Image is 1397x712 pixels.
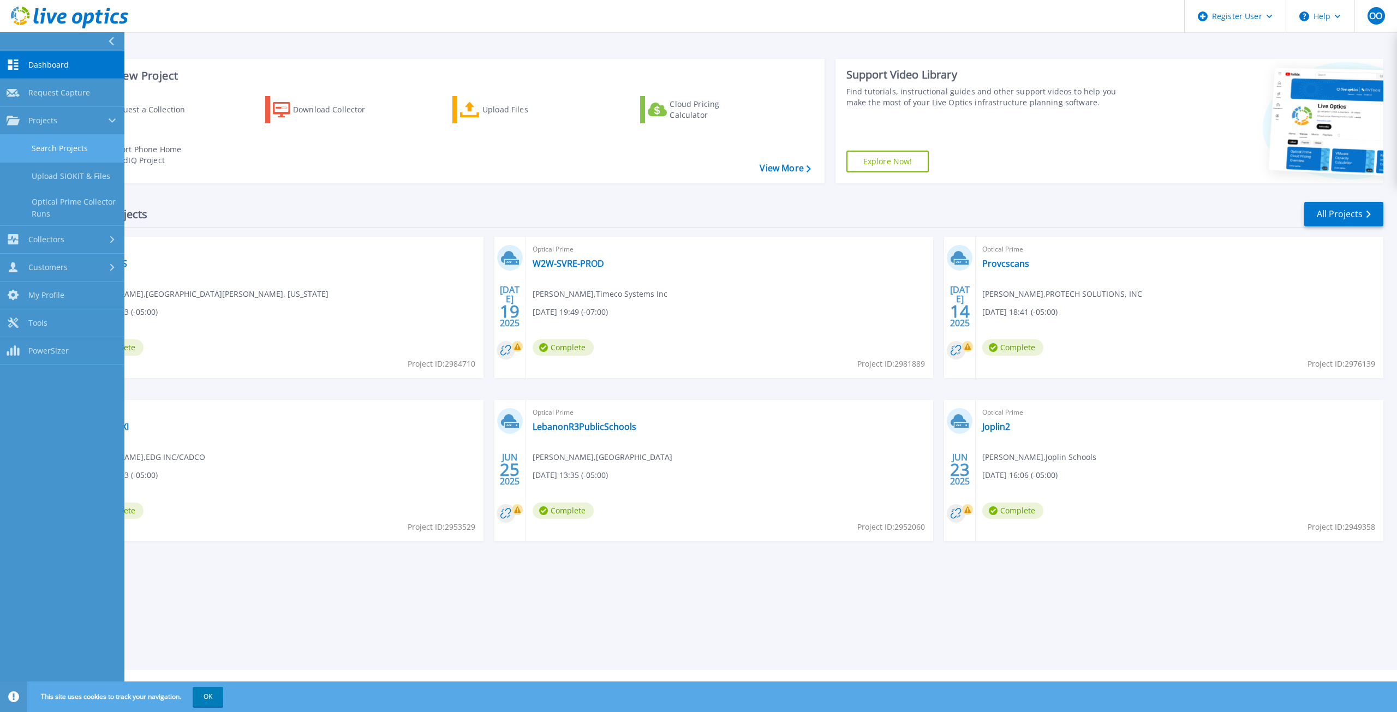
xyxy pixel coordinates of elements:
[82,243,477,255] span: Optical Prime
[28,116,57,125] span: Projects
[640,96,762,123] a: Cloud Pricing Calculator
[482,99,570,121] div: Upload Files
[500,307,520,316] span: 19
[982,469,1058,481] span: [DATE] 16:06 (-05:00)
[846,68,1130,82] div: Support Video Library
[857,521,925,533] span: Project ID: 2952060
[982,306,1058,318] span: [DATE] 18:41 (-05:00)
[533,243,927,255] span: Optical Prime
[28,346,69,356] span: PowerSizer
[950,450,970,489] div: JUN 2025
[499,286,520,326] div: [DATE] 2025
[670,99,757,121] div: Cloud Pricing Calculator
[107,144,192,166] div: Import Phone Home CloudIQ Project
[857,358,925,370] span: Project ID: 2981889
[265,96,387,123] a: Download Collector
[28,290,64,300] span: My Profile
[982,243,1377,255] span: Optical Prime
[982,502,1043,519] span: Complete
[500,465,520,474] span: 25
[982,258,1029,269] a: Provcscans
[28,235,64,244] span: Collectors
[28,88,90,98] span: Request Capture
[499,450,520,489] div: JUN 2025
[1304,202,1383,226] a: All Projects
[82,451,205,463] span: [PERSON_NAME] , EDG INC/CADCO
[982,406,1377,418] span: Optical Prime
[30,687,223,707] span: This site uses cookies to track your navigation.
[1369,11,1382,20] span: OO
[77,96,199,123] a: Request a Collection
[408,521,475,533] span: Project ID: 2953529
[82,406,477,418] span: Optical Prime
[533,451,672,463] span: [PERSON_NAME] , [GEOGRAPHIC_DATA]
[28,262,68,272] span: Customers
[109,99,196,121] div: Request a Collection
[193,687,223,707] button: OK
[408,358,475,370] span: Project ID: 2984710
[533,339,594,356] span: Complete
[77,70,810,82] h3: Start a New Project
[846,151,929,172] a: Explore Now!
[982,451,1096,463] span: [PERSON_NAME] , Joplin Schools
[28,60,69,70] span: Dashboard
[846,86,1130,108] div: Find tutorials, instructional guides and other support videos to help you make the most of your L...
[982,339,1043,356] span: Complete
[293,99,380,121] div: Download Collector
[1308,358,1375,370] span: Project ID: 2976139
[1308,521,1375,533] span: Project ID: 2949358
[28,318,47,328] span: Tools
[533,306,608,318] span: [DATE] 19:49 (-07:00)
[760,163,810,173] a: View More
[950,465,970,474] span: 23
[82,288,329,300] span: [PERSON_NAME] , [GEOGRAPHIC_DATA][PERSON_NAME], [US_STATE]
[533,258,604,269] a: W2W-SVRE-PROD
[533,406,927,418] span: Optical Prime
[982,288,1142,300] span: [PERSON_NAME] , PROTECH SOLUTIONS, INC
[950,307,970,316] span: 14
[533,288,667,300] span: [PERSON_NAME] , Timeco Systems Inc
[533,421,636,432] a: LebanonR3PublicSchools
[533,469,608,481] span: [DATE] 13:35 (-05:00)
[452,96,574,123] a: Upload Files
[533,502,594,519] span: Complete
[982,421,1010,432] a: Joplin2
[950,286,970,326] div: [DATE] 2025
